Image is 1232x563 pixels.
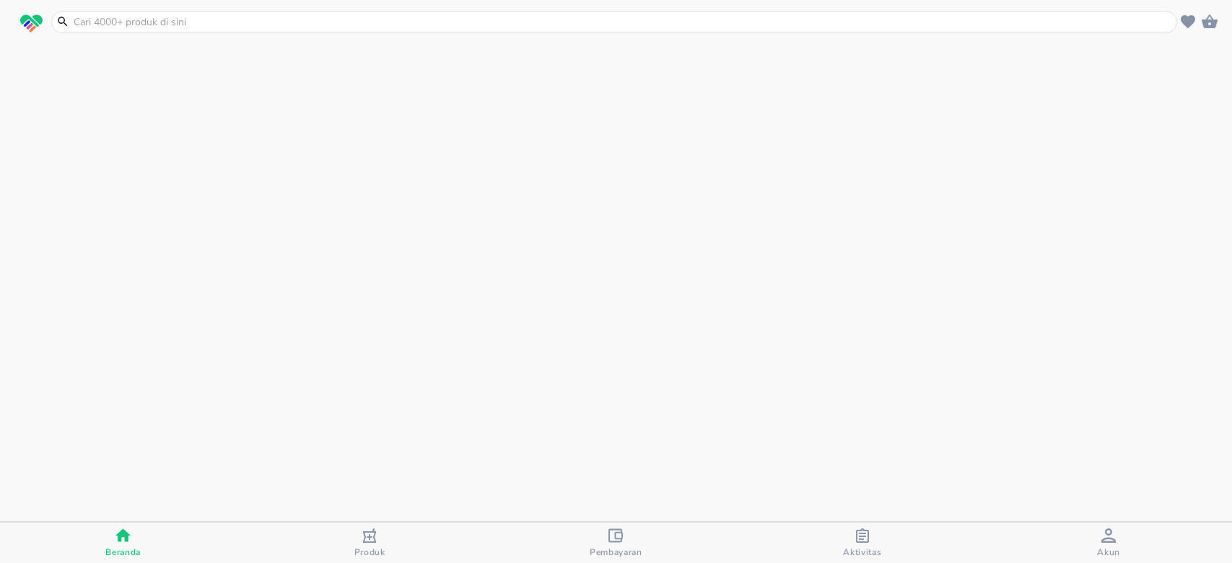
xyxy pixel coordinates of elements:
span: Akun [1097,546,1120,558]
span: Produk [354,546,385,558]
span: Aktivitas [843,546,881,558]
span: Pembayaran [590,546,642,558]
span: Beranda [105,546,141,558]
input: Cari 4000+ produk di sini [72,14,1174,30]
button: Akun [986,523,1232,563]
img: logo_swiperx_s.bd005f3b.svg [20,14,43,33]
button: Produk [246,523,492,563]
button: Pembayaran [493,523,739,563]
button: Aktivitas [739,523,985,563]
